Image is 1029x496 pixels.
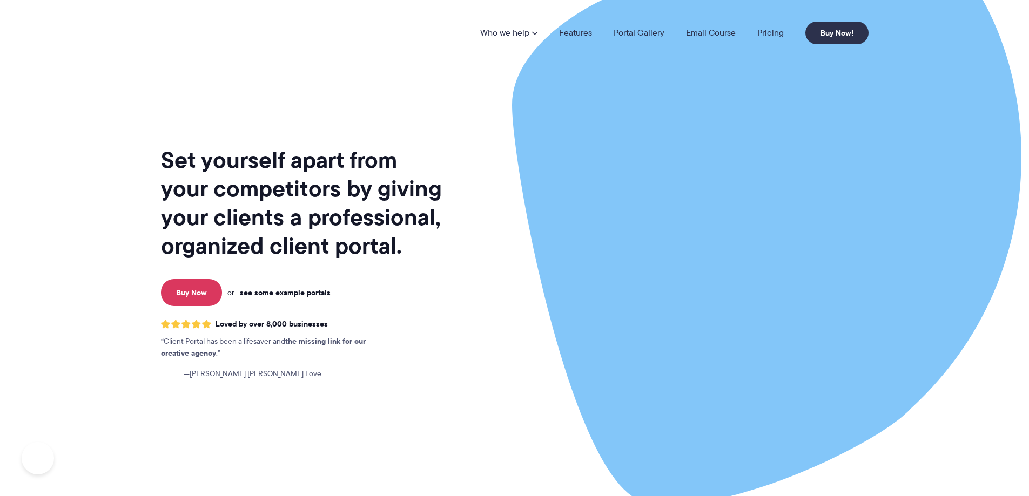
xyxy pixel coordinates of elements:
[559,29,592,37] a: Features
[757,29,784,37] a: Pricing
[161,279,222,306] a: Buy Now
[227,288,234,297] span: or
[614,29,664,37] a: Portal Gallery
[686,29,736,37] a: Email Course
[216,320,328,329] span: Loved by over 8,000 businesses
[161,146,444,260] h1: Set yourself apart from your competitors by giving your clients a professional, organized client ...
[161,336,388,359] p: Client Portal has been a lifesaver and .
[184,368,321,380] span: [PERSON_NAME] [PERSON_NAME] Love
[161,335,366,359] strong: the missing link for our creative agency
[22,442,54,474] iframe: Toggle Customer Support
[480,29,537,37] a: Who we help
[240,288,331,297] a: see some example portals
[805,22,869,44] a: Buy Now!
